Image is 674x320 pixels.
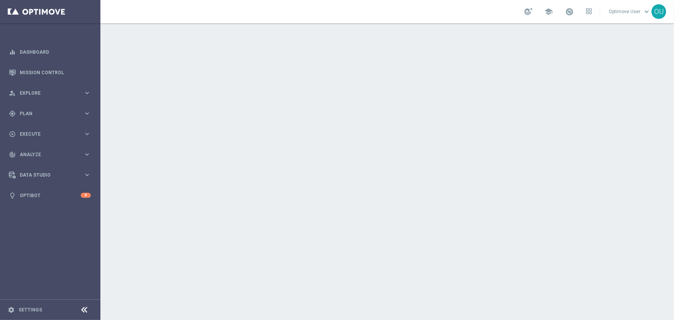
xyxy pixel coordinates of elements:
[20,111,83,116] span: Plan
[8,306,15,313] i: settings
[8,172,91,178] button: Data Studio keyboard_arrow_right
[9,131,83,138] div: Execute
[652,4,666,19] div: OU
[8,49,91,55] button: equalizer Dashboard
[20,152,83,157] span: Analyze
[608,6,652,17] a: Optimove Userkeyboard_arrow_down
[83,171,91,179] i: keyboard_arrow_right
[83,130,91,138] i: keyboard_arrow_right
[9,192,16,199] i: lightbulb
[8,192,91,199] button: lightbulb Optibot 9
[8,90,91,96] button: person_search Explore keyboard_arrow_right
[19,308,42,312] a: Settings
[81,193,91,198] div: 9
[20,132,83,136] span: Execute
[8,131,91,137] button: play_circle_outline Execute keyboard_arrow_right
[9,172,83,179] div: Data Studio
[20,91,83,95] span: Explore
[20,62,91,83] a: Mission Control
[9,90,83,97] div: Explore
[642,7,651,16] span: keyboard_arrow_down
[20,42,91,62] a: Dashboard
[20,173,83,177] span: Data Studio
[9,151,16,158] i: track_changes
[83,151,91,158] i: keyboard_arrow_right
[20,185,81,206] a: Optibot
[9,185,91,206] div: Optibot
[83,89,91,97] i: keyboard_arrow_right
[9,110,83,117] div: Plan
[9,49,16,56] i: equalizer
[9,151,83,158] div: Analyze
[9,62,91,83] div: Mission Control
[9,110,16,117] i: gps_fixed
[9,131,16,138] i: play_circle_outline
[8,70,91,76] button: Mission Control
[83,110,91,117] i: keyboard_arrow_right
[8,151,91,158] button: track_changes Analyze keyboard_arrow_right
[9,42,91,62] div: Dashboard
[9,90,16,97] i: person_search
[544,7,553,16] span: school
[8,111,91,117] button: gps_fixed Plan keyboard_arrow_right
